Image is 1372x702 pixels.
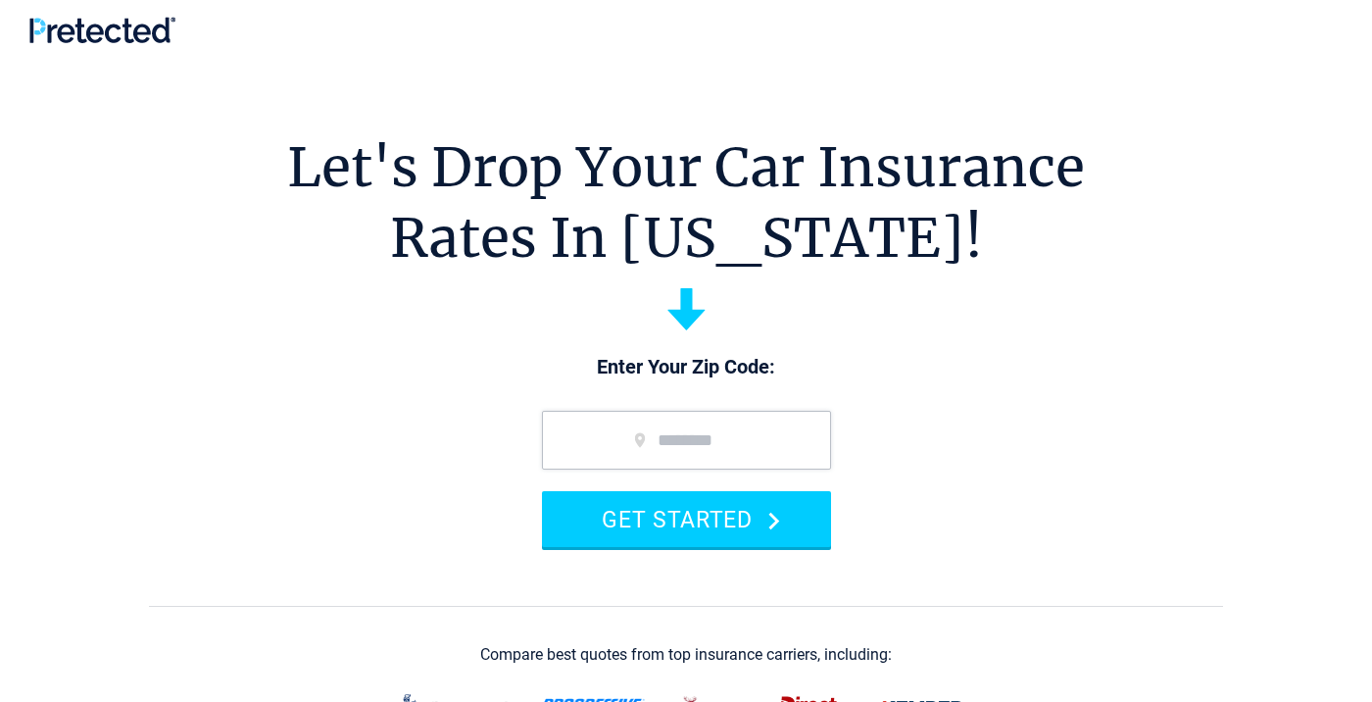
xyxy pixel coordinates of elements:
[287,132,1085,274] h1: Let's Drop Your Car Insurance Rates In [US_STATE]!
[29,17,175,43] img: Pretected Logo
[542,411,831,470] input: zip code
[480,646,892,664] div: Compare best quotes from top insurance carriers, including:
[542,491,831,547] button: GET STARTED
[522,354,851,381] p: Enter Your Zip Code:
